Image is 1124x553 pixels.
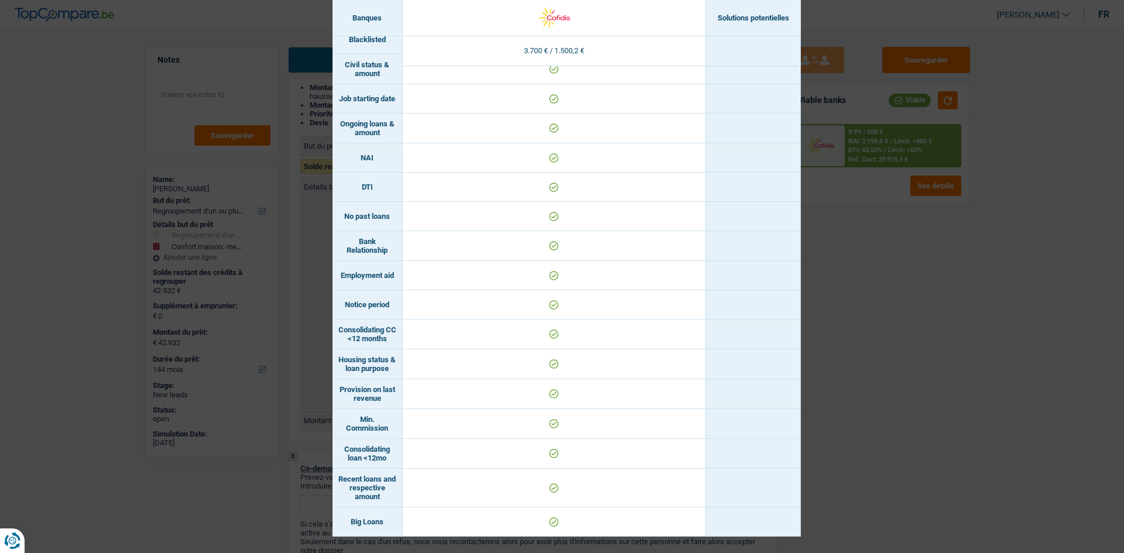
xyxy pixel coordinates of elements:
td: DTI [333,173,403,202]
td: Employment aid [333,261,403,290]
td: Ongoing loans & amount [333,114,403,143]
td: Consolidating loan <12mo [333,439,403,469]
td: Consolidating CC <12 months [333,320,403,349]
td: Bank Relationship [333,231,403,261]
td: Civil status & amount [333,54,403,84]
td: 3.700 € / 1.500,2 € [403,36,706,66]
td: Job starting date [333,84,403,114]
td: Blacklisted [333,25,403,54]
td: Min. Commission [333,409,403,439]
td: No past loans [333,202,403,231]
td: Notice period [333,290,403,320]
td: Provision on last revenue [333,379,403,409]
td: Big Loans [333,507,403,537]
td: Housing status & loan purpose [333,349,403,379]
td: NAI [333,143,403,173]
img: Cofidis [529,5,579,30]
td: Recent loans and respective amount [333,469,403,507]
